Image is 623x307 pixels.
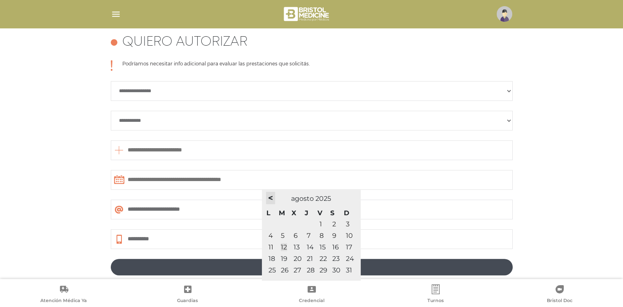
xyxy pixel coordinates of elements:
a: Turnos [373,284,497,305]
span: 26 [281,266,289,274]
span: Bristol Doc [547,298,572,305]
a: 6 [294,232,298,240]
span: miércoles [292,209,296,217]
span: < [268,193,273,203]
img: bristol-medicine-blanco.png [282,4,331,24]
span: Credencial [299,298,324,305]
span: viernes [317,209,322,217]
span: 19 [281,255,287,263]
a: Atención Médica Ya [2,284,126,305]
p: Podríamos necesitar info adicional para evaluar las prestaciones que solicitás. [122,60,310,71]
span: 27 [294,266,301,274]
span: 2025 [315,195,331,202]
a: 12 [281,243,287,251]
span: 13 [294,243,300,251]
span: 17 [345,243,352,251]
a: < [266,192,275,204]
span: 24 [345,255,354,263]
a: 5 [281,232,285,240]
span: 25 [268,266,276,274]
span: domingo [343,209,349,217]
img: Cober_menu-lines-white.svg [111,9,121,19]
span: 22 [320,255,327,263]
a: 4 [268,232,273,240]
span: 20 [294,255,302,263]
span: lunes [266,209,271,217]
span: Turnos [427,298,444,305]
a: 9 [332,232,336,240]
a: 8 [320,232,324,240]
a: 7 [307,232,310,240]
a: 3 [345,220,349,228]
span: 14 [307,243,314,251]
img: profile-placeholder.svg [497,6,512,22]
span: 23 [332,255,340,263]
a: 2 [332,220,336,228]
span: 21 [307,255,313,263]
span: martes [279,209,285,217]
span: Atención Médica Ya [40,298,87,305]
span: 30 [332,266,341,274]
span: 28 [307,266,315,274]
span: jueves [305,209,308,217]
span: sábado [330,209,334,217]
a: 11 [268,243,273,251]
span: 15 [320,243,326,251]
span: Guardias [177,298,198,305]
a: Guardias [126,284,250,305]
span: 16 [332,243,339,251]
a: Bristol Doc [497,284,621,305]
span: 31 [345,266,352,274]
a: Credencial [250,284,373,305]
span: agosto [291,195,314,202]
h4: Quiero autorizar [122,35,247,50]
span: 18 [268,255,275,263]
a: Siguiente [111,259,513,275]
a: 10 [345,232,352,240]
span: 29 [320,266,327,274]
a: 1 [320,220,322,228]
